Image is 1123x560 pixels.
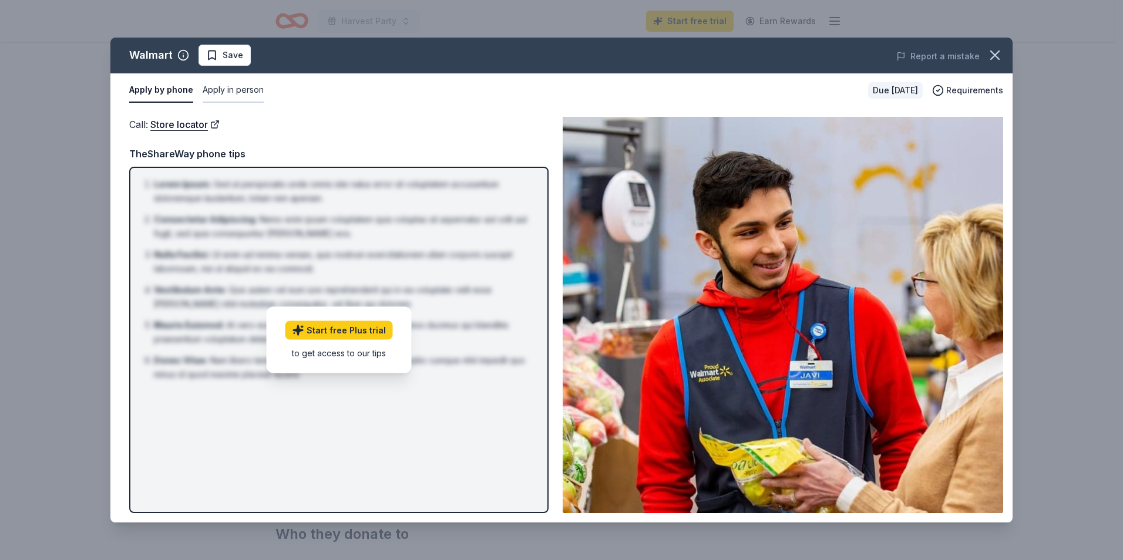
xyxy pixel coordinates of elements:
[154,212,531,241] li: Nemo enim ipsam voluptatem quia voluptas sit aspernatur aut odit aut fugit, sed quia consequuntur...
[154,285,227,295] span: Vestibulum Ante :
[154,179,211,189] span: Lorem Ipsum :
[203,78,264,103] button: Apply in person
[154,248,531,276] li: Ut enim ad minima veniam, quis nostrum exercitationem ullam corporis suscipit laboriosam, nisi ut...
[154,355,208,365] span: Donec Vitae :
[129,146,549,161] div: TheShareWay phone tips
[199,45,251,66] button: Save
[154,353,531,382] li: Nam libero tempore, cum soluta nobis est eligendi optio cumque nihil impedit quo minus id quod ma...
[563,117,1003,513] img: Image for Walmart
[129,117,549,132] div: Call :
[896,49,980,63] button: Report a mistake
[129,78,193,103] button: Apply by phone
[154,214,257,224] span: Consectetur Adipiscing :
[154,320,224,330] span: Mauris Euismod :
[154,318,531,346] li: At vero eos et accusamus et iusto odio dignissimos ducimus qui blanditiis praesentium voluptatum ...
[285,321,393,339] a: Start free Plus trial
[868,82,923,99] div: Due [DATE]
[946,83,1003,97] span: Requirements
[154,249,210,259] span: Nulla Facilisi :
[223,48,243,62] span: Save
[150,117,220,132] a: Store locator
[154,177,531,205] li: Sed ut perspiciatis unde omnis iste natus error sit voluptatem accusantium doloremque laudantium,...
[285,346,393,359] div: to get access to our tips
[932,83,1003,97] button: Requirements
[154,283,531,311] li: Quis autem vel eum iure reprehenderit qui in ea voluptate velit esse [PERSON_NAME] nihil molestia...
[129,46,173,65] div: Walmart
